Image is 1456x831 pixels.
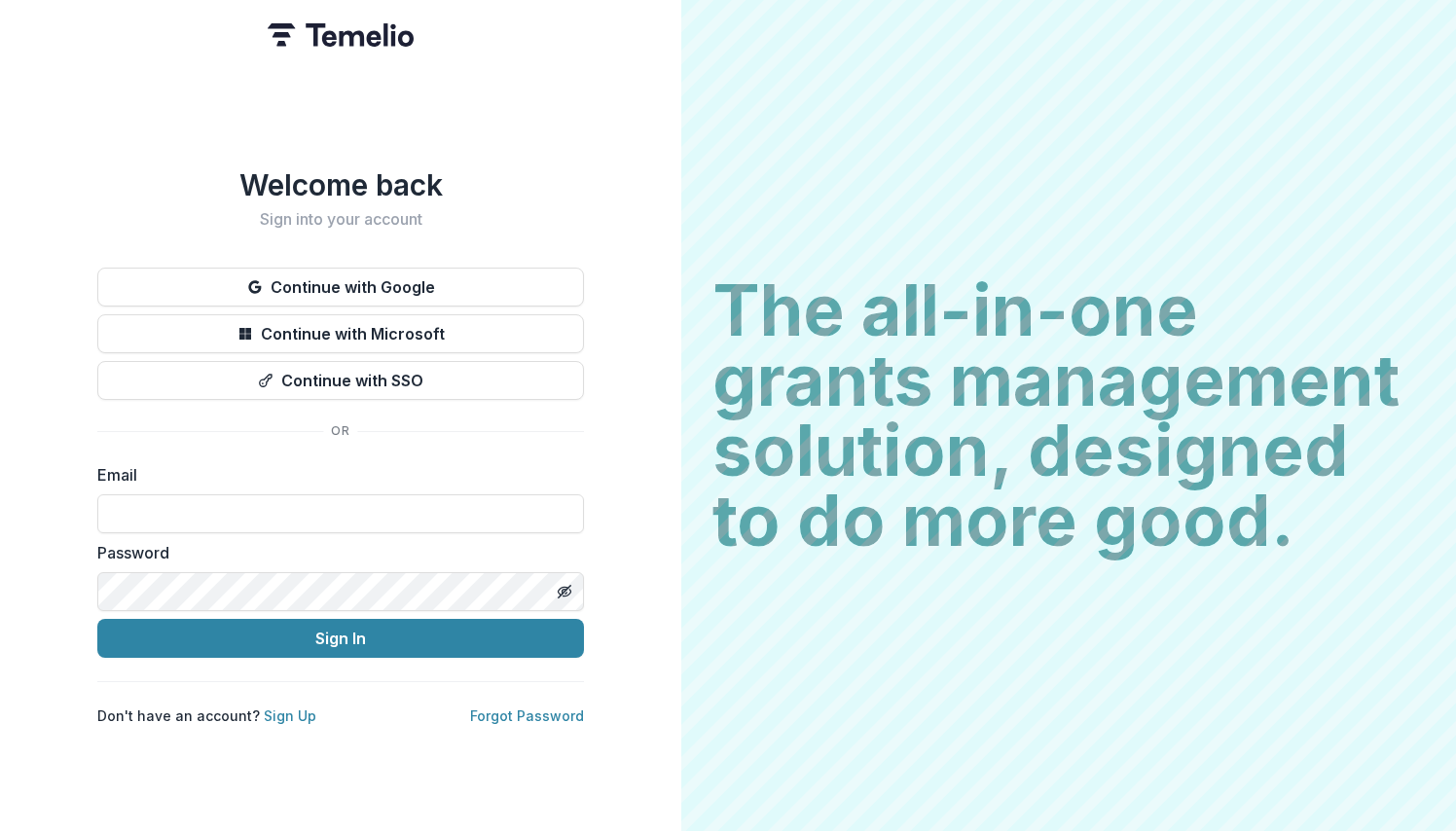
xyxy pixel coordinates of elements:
button: Toggle password visibility [549,576,580,607]
button: Sign In [97,619,584,658]
button: Continue with SSO [97,361,584,400]
button: Continue with Google [97,268,584,307]
a: Sign Up [264,707,316,724]
img: Temelio [268,23,414,47]
a: Forgot Password [470,707,584,724]
p: Don't have an account? [97,705,316,726]
h2: Sign into your account [97,210,584,229]
label: Email [97,463,572,487]
h1: Welcome back [97,167,584,202]
button: Continue with Microsoft [97,314,584,353]
label: Password [97,541,572,564]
